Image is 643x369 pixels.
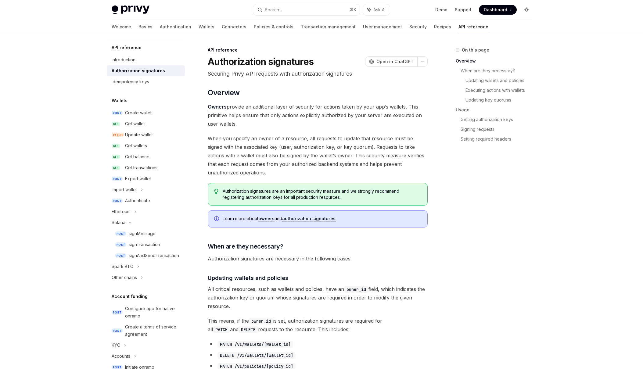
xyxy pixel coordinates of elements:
[465,76,536,85] a: Updating wallets and policies
[112,78,149,85] div: Idempotency keys
[253,4,360,15] button: Search...⌘K
[208,104,227,110] a: Owners
[239,326,258,333] code: DELETE
[107,173,185,184] a: POSTExport wallet
[208,242,283,251] span: When are they necessary?
[112,353,130,360] div: Accounts
[363,4,390,15] button: Ask AI
[112,293,148,300] h5: Account funding
[214,189,218,194] svg: Tip
[112,44,142,51] h5: API reference
[208,47,428,53] div: API reference
[249,318,273,324] code: owner_id
[112,5,149,14] img: light logo
[462,46,489,54] span: On this page
[125,109,152,116] div: Create wallet
[213,326,230,333] code: PATCH
[112,20,131,34] a: Welcome
[107,195,185,206] a: POSTAuthenticate
[107,162,185,173] a: GETGet transactions
[107,321,185,340] a: POSTCreate a terms of service agreement
[125,131,153,138] div: Update wallet
[435,7,447,13] a: Demo
[129,241,160,248] div: signTransaction
[107,65,185,76] a: Authorization signatures
[456,105,536,115] a: Usage
[112,342,120,349] div: KYC
[125,175,151,182] div: Export wallet
[522,5,531,15] button: Toggle dark mode
[434,20,451,34] a: Recipes
[125,153,149,160] div: Get balance
[112,199,123,203] span: POST
[458,20,488,34] a: API reference
[112,310,123,315] span: POST
[112,263,133,270] div: Spark BTC
[208,102,428,128] span: provide an additional layer of security for actions taken by your app’s wallets. This primitive h...
[107,250,185,261] a: POSTsignAndSendTransaction
[115,231,126,236] span: POST
[112,274,137,281] div: Other chains
[112,155,120,159] span: GET
[125,197,150,204] div: Authenticate
[214,216,220,222] svg: Info
[107,54,185,65] a: Introduction
[129,230,156,237] div: signMessage
[208,285,428,310] span: All critical resources, such as wallets and policies, have an field, which indicates the authoriz...
[208,254,428,263] span: Authorization signatures are necessary in the following cases.
[208,317,428,334] span: This means, if the is set, authorization signatures are required for all and requests to the reso...
[479,5,517,15] a: Dashboard
[125,323,181,338] div: Create a terms of service agreement
[160,20,191,34] a: Authentication
[112,177,123,181] span: POST
[112,144,120,148] span: GET
[112,111,123,115] span: POST
[107,151,185,162] a: GETGet balance
[258,216,275,221] a: owners
[465,85,536,95] a: Executing actions with wallets
[461,134,536,144] a: Setting required headers
[455,7,472,13] a: Support
[254,20,293,34] a: Policies & controls
[107,303,185,321] a: POSTConfigure app for native onramp
[223,188,421,200] span: Authorization signatures are an important security measure and we strongly recommend registering ...
[112,328,123,333] span: POST
[125,142,147,149] div: Get wallets
[199,20,214,34] a: Wallets
[115,242,126,247] span: POST
[223,216,421,222] span: Learn more about and .
[112,56,135,63] div: Introduction
[465,95,536,105] a: Updating key quorums
[112,219,125,226] div: Solana
[107,140,185,151] a: GETGet wallets
[112,166,120,170] span: GET
[107,107,185,118] a: POSTCreate wallet
[484,7,507,13] span: Dashboard
[373,7,386,13] span: Ask AI
[456,56,536,66] a: Overview
[363,20,402,34] a: User management
[107,118,185,129] a: GETGet wallet
[461,115,536,124] a: Getting authorization keys
[265,6,282,13] div: Search...
[112,97,128,104] h5: Wallets
[301,20,356,34] a: Transaction management
[376,59,414,65] span: Open in ChatGPT
[112,186,137,193] div: Import wallet
[208,70,428,78] p: Securing Privy API requests with authorization signatures
[344,286,368,293] code: owner_id
[217,341,293,348] code: PATCH /v1/wallets/[wallet_id]
[112,208,131,215] div: Ethereum
[461,124,536,134] a: Signing requests
[461,66,536,76] a: When are they necessary?
[129,252,179,259] div: signAndSendTransaction
[125,305,181,320] div: Configure app for native onramp
[208,56,314,67] h1: Authorization signatures
[107,76,185,87] a: Idempotency keys
[112,133,124,137] span: PATCH
[125,164,157,171] div: Get transactions
[409,20,427,34] a: Security
[107,129,185,140] a: PATCHUpdate wallet
[365,56,417,67] button: Open in ChatGPT
[112,67,165,74] div: Authorization signatures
